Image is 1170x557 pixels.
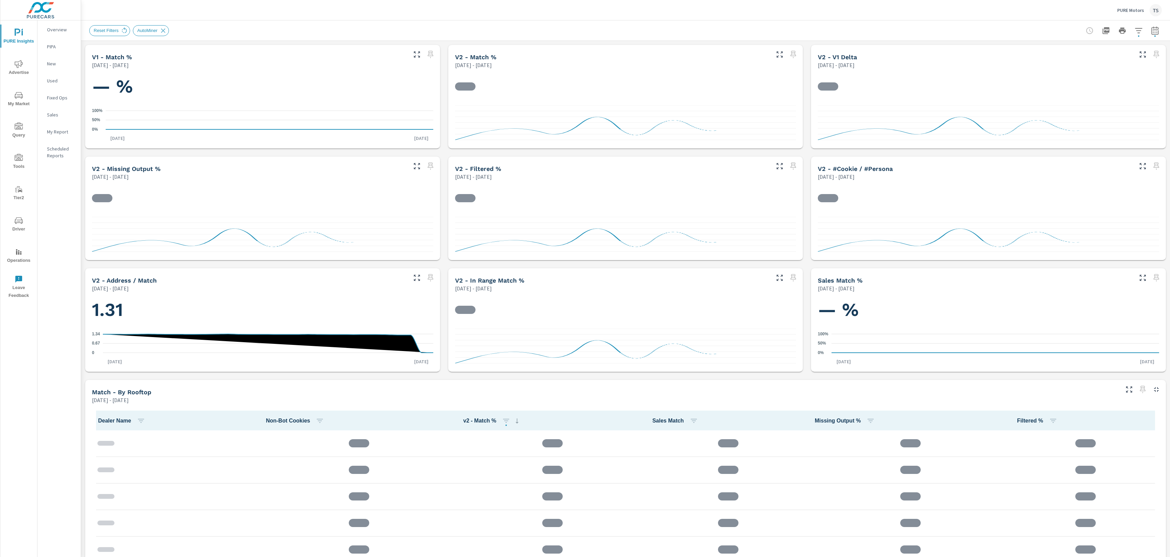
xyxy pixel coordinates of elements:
p: [DATE] - [DATE] [455,61,492,69]
text: 100% [818,332,828,336]
h5: v2 - #Cookie / #Persona [818,165,893,172]
span: Select a preset date range to save this widget [1151,272,1162,283]
text: 0% [92,127,98,132]
div: Used [37,76,81,86]
span: Leave Feedback [2,275,35,300]
p: [DATE] [106,135,129,142]
h5: v2 - Match % [455,53,496,61]
span: Select a preset date range to save this widget [788,272,799,283]
text: 0 [92,350,94,355]
button: Make Fullscreen [774,161,785,172]
p: Overview [47,26,75,33]
h5: Match - By Rooftop [92,388,151,396]
p: [DATE] - [DATE] [455,173,492,181]
div: PIPA [37,42,81,52]
div: Fixed Ops [37,93,81,103]
h5: v2 - In Range Match % [455,277,524,284]
h5: v2 - Address / Match [92,277,157,284]
button: Print Report [1116,24,1129,37]
p: [DATE] [409,135,433,142]
p: [DATE] - [DATE] [92,284,129,292]
button: Make Fullscreen [1124,384,1135,395]
div: My Report [37,127,81,137]
span: Reset Filters [90,28,123,33]
text: 0% [818,350,824,355]
p: [DATE] - [DATE] [92,396,129,404]
span: Query [2,123,35,139]
text: 0.67 [92,341,100,346]
span: Select a preset date range to save this widget [425,161,436,172]
p: [DATE] - [DATE] [92,61,129,69]
span: Select a preset date range to save this widget [425,49,436,60]
text: 100% [92,108,103,113]
p: [DATE] [1135,358,1159,365]
p: New [47,60,75,67]
span: Select a preset date range to save this widget [788,161,799,172]
span: Select a preset date range to save this widget [1137,384,1148,395]
p: [DATE] - [DATE] [818,173,855,181]
p: Fixed Ops [47,94,75,101]
span: Operations [2,248,35,265]
text: 1.34 [92,332,100,336]
div: Scheduled Reports [37,144,81,161]
span: Driver [2,217,35,233]
button: Make Fullscreen [774,272,785,283]
p: My Report [47,128,75,135]
h5: Sales Match % [818,277,862,284]
span: Tier2 [2,185,35,202]
div: New [37,59,81,69]
p: Used [47,77,75,84]
button: Apply Filters [1132,24,1145,37]
div: AutoMiner [133,25,169,36]
span: Advertise [2,60,35,77]
p: [DATE] - [DATE] [455,284,492,292]
p: PURE Motors [1117,7,1144,13]
p: Sales [47,111,75,118]
p: [DATE] - [DATE] [818,61,855,69]
span: My Market [2,91,35,108]
h5: v2 - v1 Delta [818,53,857,61]
button: Make Fullscreen [411,161,422,172]
p: [DATE] - [DATE] [92,173,129,181]
span: v2 - Match % [463,417,521,425]
p: [DATE] [832,358,856,365]
span: Select a preset date range to save this widget [788,49,799,60]
div: Overview [37,25,81,35]
button: Make Fullscreen [1137,272,1148,283]
span: Tools [2,154,35,171]
button: "Export Report to PDF" [1099,24,1113,37]
span: Dealer Name [98,417,148,425]
div: TS [1150,4,1162,16]
span: Select a preset date range to save this widget [1151,161,1162,172]
p: [DATE] [409,358,433,365]
div: nav menu [0,20,37,302]
span: Non-Bot Cookies [266,417,327,425]
div: Reset Filters [89,25,130,36]
h1: — % [818,298,1159,321]
span: Sales Match [652,417,700,425]
h5: v2 - Filtered % [455,165,501,172]
span: Select a preset date range to save this widget [425,272,436,283]
div: Sales [37,110,81,120]
button: Make Fullscreen [411,49,422,60]
button: Make Fullscreen [1137,161,1148,172]
button: Make Fullscreen [774,49,785,60]
h5: v2 - Missing Output % [92,165,160,172]
button: Make Fullscreen [1137,49,1148,60]
h1: 1.31 [92,298,433,321]
button: Make Fullscreen [411,272,422,283]
span: Filtered % [1017,417,1060,425]
text: 50% [92,118,100,123]
span: AutoMiner [133,28,161,33]
span: PURE Insights [2,29,35,45]
span: Missing Output % [815,417,877,425]
p: [DATE] [103,358,127,365]
button: Minimize Widget [1151,384,1162,395]
p: PIPA [47,43,75,50]
span: Select a preset date range to save this widget [1151,49,1162,60]
p: [DATE] - [DATE] [818,284,855,292]
h1: — % [92,75,433,98]
button: Select Date Range [1148,24,1162,37]
h5: v1 - Match % [92,53,132,61]
p: Scheduled Reports [47,145,75,159]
